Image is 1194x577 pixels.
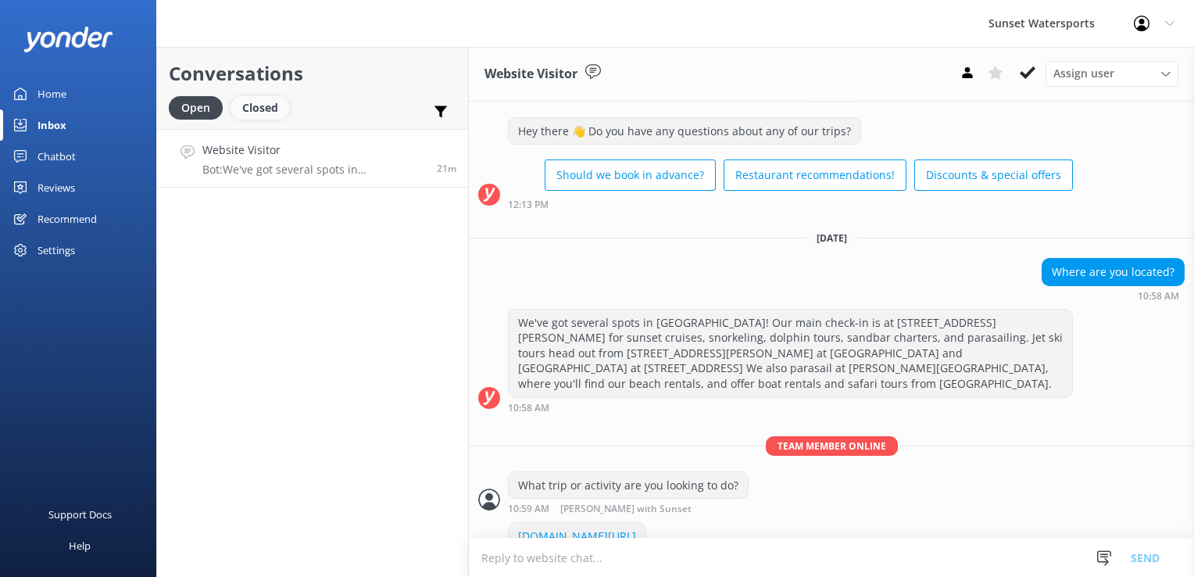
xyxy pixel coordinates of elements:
span: [DATE] [807,231,856,245]
div: Sep 03 2025 09:59am (UTC -05:00) America/Cancun [508,503,749,514]
a: Website VisitorBot:We've got several spots in [GEOGRAPHIC_DATA]! Our main check-in is at [STREET_... [157,129,468,188]
span: Team member online [766,436,898,456]
div: Sep 03 2025 09:58am (UTC -05:00) America/Cancun [508,402,1073,413]
p: Bot: We've got several spots in [GEOGRAPHIC_DATA]! Our main check-in is at [STREET_ADDRESS][PERSO... [202,163,425,177]
a: [DOMAIN_NAME][URL] [518,529,636,543]
div: Hey there 👋 Do you have any questions about any of our trips? [509,118,860,145]
a: Open [169,99,231,116]
div: We've got several spots in [GEOGRAPHIC_DATA]! Our main check-in is at [STREET_ADDRESS][PERSON_NAM... [509,310,1072,397]
button: Discounts & special offers [914,159,1073,191]
div: Reviews [38,172,75,203]
div: Open [169,96,223,120]
div: Home [38,78,66,109]
strong: 12:13 PM [508,200,549,210]
div: Settings [38,235,75,266]
h4: Website Visitor [202,142,425,159]
h2: Conversations [169,59,456,88]
div: Recommend [38,203,97,235]
button: Should we book in advance? [545,159,716,191]
h3: Website Visitor [484,64,577,84]
span: Sep 03 2025 09:58am (UTC -05:00) America/Cancun [437,162,456,175]
img: yonder-white-logo.png [23,27,113,52]
div: Where are you located? [1042,259,1184,285]
div: Help [69,530,91,561]
div: Aug 06 2025 11:13am (UTC -05:00) America/Cancun [508,199,1073,210]
strong: 10:58 AM [508,403,549,413]
div: Support Docs [48,499,112,530]
a: Closed [231,99,298,116]
div: Sep 03 2025 09:58am (UTC -05:00) America/Cancun [1042,290,1185,301]
strong: 10:59 AM [508,504,549,514]
span: [PERSON_NAME] with Sunset [560,504,692,514]
span: Assign user [1053,65,1114,82]
button: Restaurant recommendations! [724,159,906,191]
div: Chatbot [38,141,76,172]
div: What trip or activity are you looking to do? [509,472,748,499]
div: Closed [231,96,290,120]
strong: 10:58 AM [1138,292,1179,301]
div: Inbox [38,109,66,141]
div: Assign User [1046,61,1178,86]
